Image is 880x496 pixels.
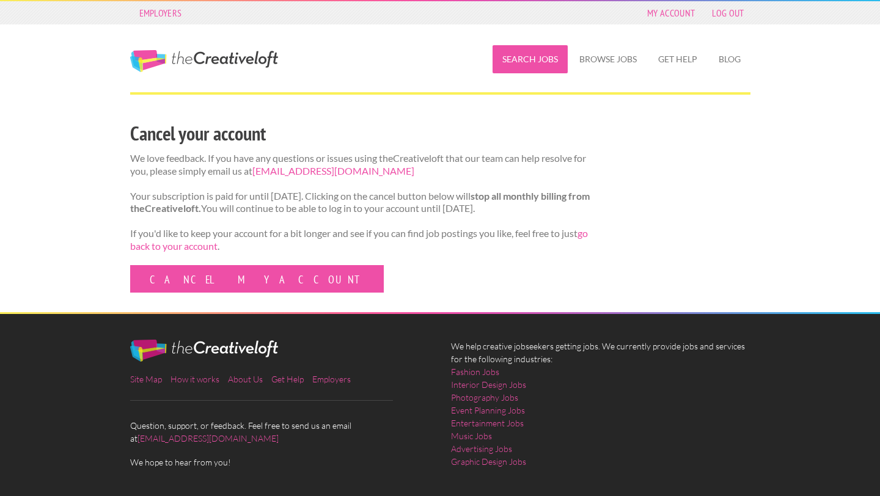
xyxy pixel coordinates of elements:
p: If you'd like to keep your account for a bit longer and see if you can find job postings you like... [130,227,590,253]
img: The Creative Loft [130,340,278,362]
a: Interior Design Jobs [451,378,526,391]
a: Music Jobs [451,429,492,442]
a: Search Jobs [493,45,568,73]
a: Graphic Design Jobs [451,455,526,468]
a: The Creative Loft [130,50,278,72]
a: Photography Jobs [451,391,518,404]
a: Fashion Jobs [451,365,499,378]
a: Advertising Jobs [451,442,512,455]
a: Browse Jobs [570,45,647,73]
a: How it works [170,374,219,384]
a: Site Map [130,374,162,384]
span: We hope to hear from you! [130,456,430,469]
a: go back to your account [130,227,588,252]
a: Cancel my account [130,265,384,293]
div: Question, support, or feedback. Feel free to send us an email at [119,340,440,469]
a: Blog [709,45,750,73]
div: We help creative jobseekers getting jobs. We currently provide jobs and services for the followin... [440,340,761,478]
a: About Us [228,374,263,384]
a: [EMAIL_ADDRESS][DOMAIN_NAME] [252,165,414,177]
a: Get Help [271,374,304,384]
a: Event Planning Jobs [451,404,525,417]
p: Your subscription is paid for until [DATE]. Clicking on the cancel button below will You will con... [130,190,590,216]
a: Employers [312,374,351,384]
p: We love feedback. If you have any questions or issues using theCreativeloft that our team can hel... [130,152,590,178]
a: My Account [641,4,701,21]
a: Entertainment Jobs [451,417,524,429]
a: Get Help [648,45,707,73]
a: Log Out [706,4,750,21]
strong: stop all monthly billing from theCreativeloft. [130,190,590,214]
a: Employers [133,4,188,21]
a: [EMAIL_ADDRESS][DOMAIN_NAME] [137,433,279,443]
h2: Cancel your account [130,120,590,147]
